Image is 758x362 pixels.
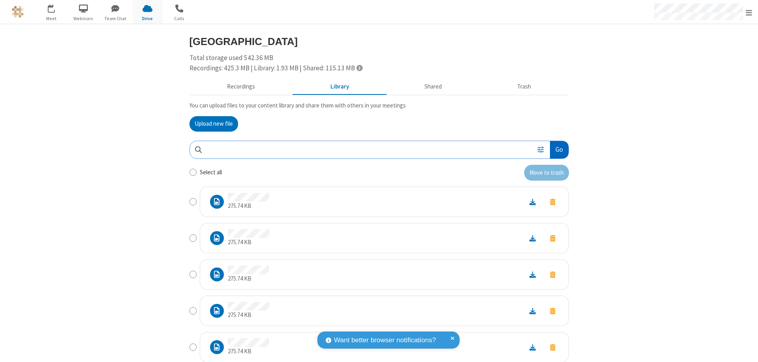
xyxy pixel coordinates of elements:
[228,238,269,247] p: 275.74 KB
[480,79,569,94] button: Trash
[524,165,569,181] button: Move to trash
[228,274,269,283] p: 275.74 KB
[228,202,269,211] p: 275.74 KB
[189,36,569,47] h3: [GEOGRAPHIC_DATA]
[550,141,568,159] button: Go
[228,311,269,320] p: 275.74 KB
[189,101,569,110] p: You can upload files to your content library and share them with others in your meetings
[522,343,543,352] a: Download file
[387,79,480,94] button: Shared during meetings
[543,196,563,207] button: Move to trash
[69,15,98,22] span: Webinars
[165,15,194,22] span: Calls
[101,15,130,22] span: Team Chat
[356,64,362,71] span: Totals displayed include files that have been moved to the trash.
[189,53,569,73] div: Total storage used 542.36 MB
[228,347,269,356] p: 275.74 KB
[189,116,238,132] button: Upload new file
[522,234,543,243] a: Download file
[334,335,436,345] span: Want better browser notifications?
[543,342,563,353] button: Move to trash
[522,306,543,315] a: Download file
[133,15,162,22] span: Drive
[53,4,58,10] div: 1
[543,305,563,316] button: Move to trash
[522,270,543,279] a: Download file
[189,63,569,74] div: Recordings: 425.3 MB | Library: 1.93 MB | Shared: 115.13 MB
[12,6,24,18] img: QA Selenium DO NOT DELETE OR CHANGE
[543,269,563,280] button: Move to trash
[200,168,222,177] label: Select all
[189,79,293,94] button: Recorded meetings
[522,197,543,206] a: Download file
[543,233,563,243] button: Move to trash
[293,79,387,94] button: Content library
[37,15,66,22] span: Meet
